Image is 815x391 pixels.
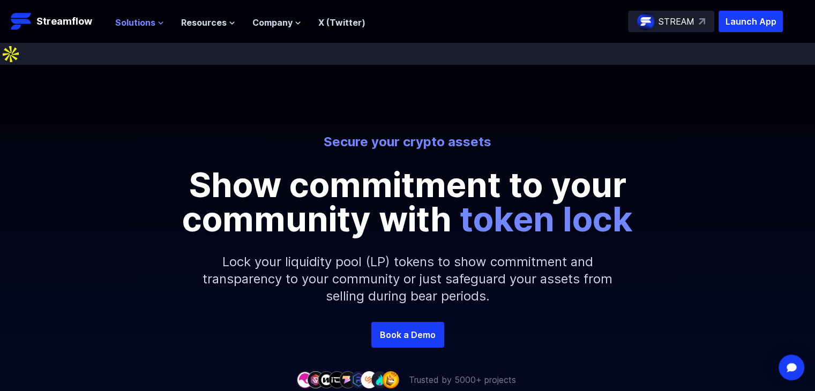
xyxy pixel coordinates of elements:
[252,16,293,29] span: Company
[11,11,104,32] a: Streamflow
[318,17,365,28] a: X (Twitter)
[36,14,92,29] p: Streamflow
[167,168,649,236] p: Show commitment to your community with
[115,16,164,29] button: Solutions
[296,371,313,388] img: company-1
[637,13,654,30] img: streamflow-logo-circle.png
[181,16,227,29] span: Resources
[371,371,388,388] img: company-8
[328,371,346,388] img: company-4
[361,371,378,388] img: company-7
[628,11,714,32] a: STREAM
[659,15,694,28] p: STREAM
[11,11,32,32] img: Streamflow Logo
[181,16,235,29] button: Resources
[318,371,335,388] img: company-3
[409,373,516,386] p: Trusted by 5000+ projects
[371,322,444,348] a: Book a Demo
[699,18,705,25] img: top-right-arrow.svg
[177,236,638,322] p: Lock your liquidity pool (LP) tokens to show commitment and transparency to your community or jus...
[339,371,356,388] img: company-5
[460,198,633,239] span: token lock
[350,371,367,388] img: company-6
[115,16,155,29] span: Solutions
[719,11,783,32] button: Launch App
[779,355,804,380] div: Open Intercom Messenger
[382,371,399,388] img: company-9
[111,133,705,151] p: Secure your crypto assets
[252,16,301,29] button: Company
[307,371,324,388] img: company-2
